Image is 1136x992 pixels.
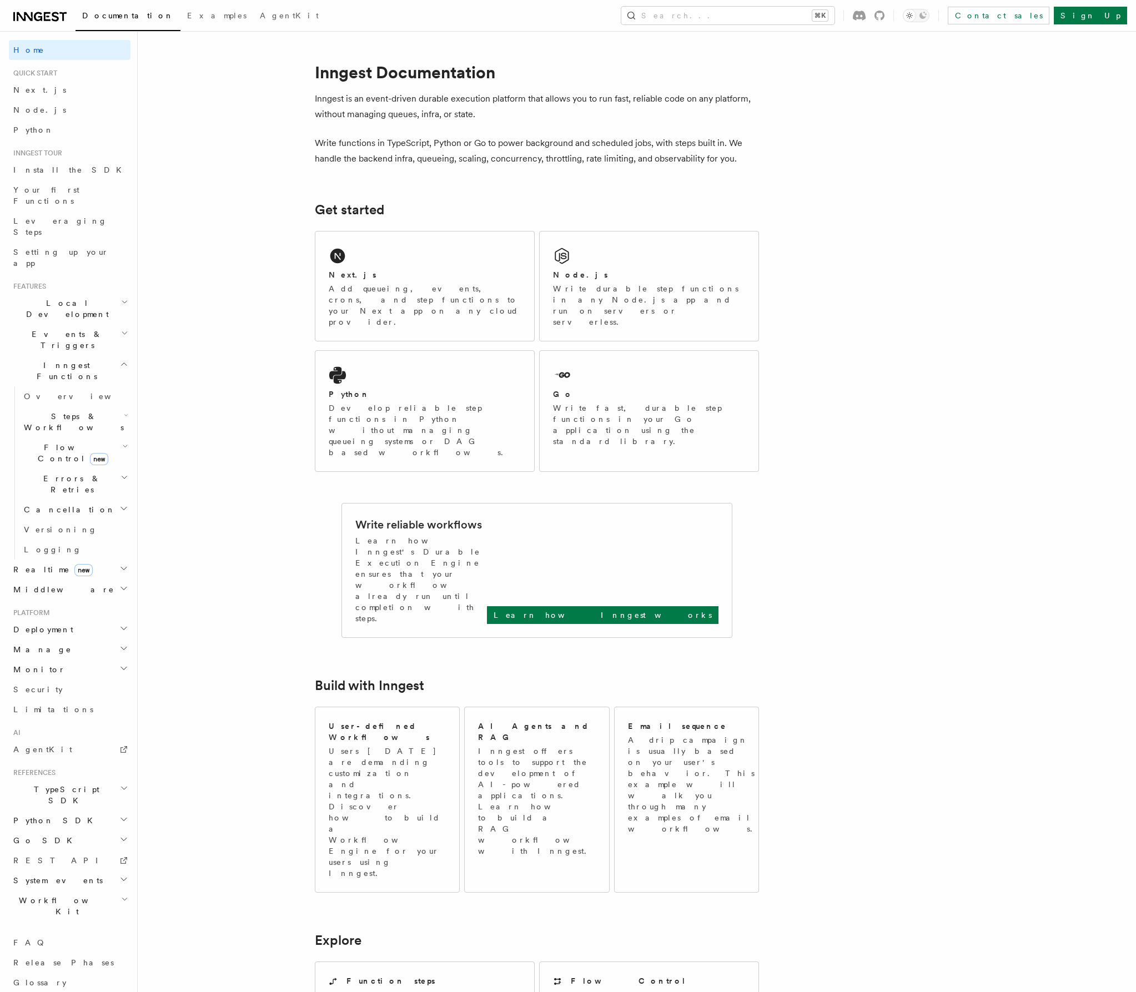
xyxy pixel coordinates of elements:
[82,11,174,20] span: Documentation
[13,85,66,94] span: Next.js
[9,768,56,777] span: References
[9,180,130,211] a: Your first Functions
[19,473,120,495] span: Errors & Retries
[9,830,130,850] button: Go SDK
[9,815,99,826] span: Python SDK
[9,560,130,580] button: Realtimenew
[9,784,120,806] span: TypeScript SDK
[19,469,130,500] button: Errors & Retries
[9,953,130,973] a: Release Phases
[13,248,109,268] span: Setting up your app
[9,584,114,595] span: Middleware
[24,392,138,401] span: Overview
[9,355,130,386] button: Inngest Functions
[9,580,130,600] button: Middleware
[9,40,130,60] a: Home
[13,185,79,205] span: Your first Functions
[19,411,124,433] span: Steps & Workflows
[9,644,72,655] span: Manage
[478,746,597,857] p: Inngest offers tools to support the development of AI-powered applications. Learn how to build a ...
[74,564,93,576] span: new
[315,202,384,218] a: Get started
[9,100,130,120] a: Node.js
[9,293,130,324] button: Local Development
[19,500,130,520] button: Cancellation
[948,7,1049,24] a: Contact sales
[13,938,49,947] span: FAQ
[13,105,66,114] span: Node.js
[19,520,130,540] a: Versioning
[9,639,130,659] button: Manage
[260,11,319,20] span: AgentKit
[9,890,130,921] button: Workflow Kit
[9,149,62,158] span: Inngest tour
[553,402,745,447] p: Write fast, durable step functions in your Go application using the standard library.
[13,216,107,236] span: Leveraging Steps
[628,721,727,732] h2: Email sequence
[13,125,54,134] span: Python
[9,324,130,355] button: Events & Triggers
[553,389,573,400] h2: Go
[628,734,759,834] p: A drip campaign is usually based on your user's behavior. This example will walk you through many...
[1054,7,1127,24] a: Sign Up
[9,850,130,870] a: REST API
[13,745,72,754] span: AgentKit
[9,298,121,320] span: Local Development
[315,678,424,693] a: Build with Inngest
[315,933,361,948] a: Explore
[9,933,130,953] a: FAQ
[9,620,130,639] button: Deployment
[13,44,44,56] span: Home
[9,282,46,291] span: Features
[553,269,608,280] h2: Node.js
[24,525,97,534] span: Versioning
[315,707,460,893] a: User-defined WorkflowsUsers [DATE] are demanding customization and integrations. Discover how to ...
[9,679,130,699] a: Security
[903,9,929,22] button: Toggle dark mode
[19,386,130,406] a: Overview
[76,3,180,31] a: Documentation
[9,779,130,810] button: TypeScript SDK
[9,699,130,719] a: Limitations
[9,739,130,759] a: AgentKit
[9,160,130,180] a: Install the SDK
[13,856,108,865] span: REST API
[329,721,446,743] h2: User-defined Workflows
[19,406,130,437] button: Steps & Workflows
[571,975,686,986] h2: Flow Control
[13,958,114,967] span: Release Phases
[180,3,253,30] a: Examples
[9,386,130,560] div: Inngest Functions
[9,120,130,140] a: Python
[315,91,759,122] p: Inngest is an event-driven durable execution platform that allows you to run fast, reliable code ...
[9,659,130,679] button: Monitor
[812,10,828,21] kbd: ⌘K
[621,7,835,24] button: Search...⌘K
[9,870,130,890] button: System events
[539,231,759,341] a: Node.jsWrite durable step functions in any Node.js app and run on servers or serverless.
[13,705,93,714] span: Limitations
[19,437,130,469] button: Flow Controlnew
[9,895,121,917] span: Workflow Kit
[553,283,745,328] p: Write durable step functions in any Node.js app and run on servers or serverless.
[329,402,521,458] p: Develop reliable step functions in Python without managing queueing systems or DAG based workflows.
[355,535,487,624] p: Learn how Inngest's Durable Execution Engine ensures that your workflow already run until complet...
[329,746,446,879] p: Users [DATE] are demanding customization and integrations. Discover how to build a Workflow Engin...
[355,517,482,532] h2: Write reliable workflows
[9,69,57,78] span: Quick start
[187,11,247,20] span: Examples
[13,165,128,174] span: Install the SDK
[9,360,120,382] span: Inngest Functions
[19,504,115,515] span: Cancellation
[329,389,370,400] h2: Python
[315,62,759,82] h1: Inngest Documentation
[315,350,535,472] a: PythonDevelop reliable step functions in Python without managing queueing systems or DAG based wo...
[9,624,73,635] span: Deployment
[539,350,759,472] a: GoWrite fast, durable step functions in your Go application using the standard library.
[9,329,121,351] span: Events & Triggers
[329,283,521,328] p: Add queueing, events, crons, and step functions to your Next app on any cloud provider.
[9,211,130,242] a: Leveraging Steps
[13,685,63,694] span: Security
[346,975,435,986] h2: Function steps
[494,610,712,621] p: Learn how Inngest works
